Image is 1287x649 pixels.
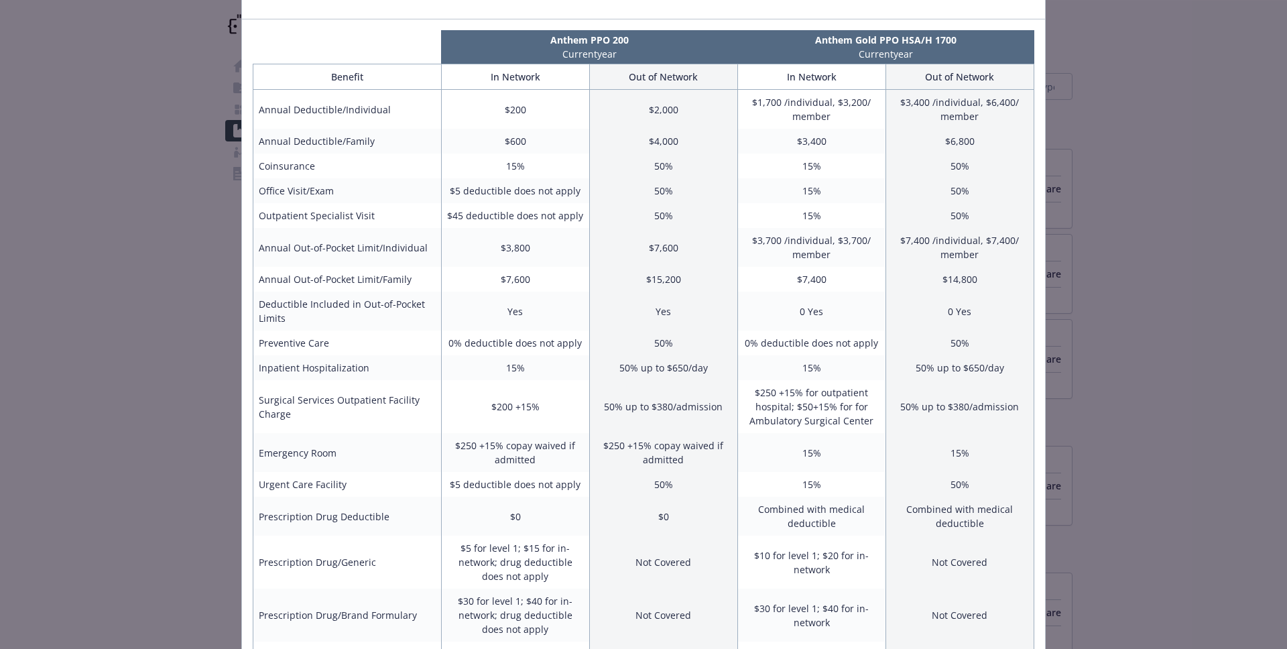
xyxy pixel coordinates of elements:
[589,472,737,497] td: 50%
[589,228,737,267] td: $7,600
[253,90,442,129] td: Annual Deductible/Individual
[589,589,737,642] td: Not Covered
[253,178,442,203] td: Office Visit/Exam
[885,154,1034,178] td: 50%
[885,64,1034,90] th: Out of Network
[589,380,737,433] td: 50% up to $380/admission
[253,203,442,228] td: Outpatient Specialist Visit
[737,203,885,228] td: 15%
[885,472,1034,497] td: 50%
[253,433,442,472] td: Emergency Room
[885,589,1034,642] td: Not Covered
[885,178,1034,203] td: 50%
[589,203,737,228] td: 50%
[441,129,589,154] td: $600
[253,536,442,589] td: Prescription Drug/Generic
[737,536,885,589] td: $10 for level 1; $20 for in-network
[253,30,441,64] th: intentionally left blank
[253,228,442,267] td: Annual Out-of-Pocket Limit/Individual
[441,355,589,380] td: 15%
[441,64,589,90] th: In Network
[441,472,589,497] td: $5 deductible does not apply
[253,589,442,642] td: Prescription Drug/Brand Formulary
[253,64,442,90] th: Benefit
[885,497,1034,536] td: Combined with medical deductible
[253,129,442,154] td: Annual Deductible/Family
[441,178,589,203] td: $5 deductible does not apply
[885,228,1034,267] td: $7,400 /individual, $7,400/ member
[444,47,735,61] p: Current year
[253,380,442,433] td: Surgical Services Outpatient Facility Charge
[441,433,589,472] td: $250 +15% copay waived if admitted
[589,64,737,90] th: Out of Network
[589,267,737,292] td: $15,200
[885,355,1034,380] td: 50% up to $650/day
[885,380,1034,433] td: 50% up to $380/admission
[737,380,885,433] td: $250 +15% for outpatient hospital; $50+15% for for Ambulatory Surgical Center
[737,355,885,380] td: 15%
[589,536,737,589] td: Not Covered
[737,64,885,90] th: In Network
[737,129,885,154] td: $3,400
[441,267,589,292] td: $7,600
[589,355,737,380] td: 50% up to $650/day
[885,90,1034,129] td: $3,400 /individual, $6,400/ member
[589,331,737,355] td: 50%
[253,472,442,497] td: Urgent Care Facility
[737,292,885,331] td: 0 Yes
[737,154,885,178] td: 15%
[737,90,885,129] td: $1,700 /individual, $3,200/ member
[253,355,442,380] td: Inpatient Hospitalization
[589,497,737,536] td: $0
[253,331,442,355] td: Preventive Care
[885,267,1034,292] td: $14,800
[885,292,1034,331] td: 0 Yes
[885,129,1034,154] td: $6,800
[741,47,1032,61] p: Current year
[441,497,589,536] td: $0
[589,129,737,154] td: $4,000
[589,178,737,203] td: 50%
[737,178,885,203] td: 15%
[441,331,589,355] td: 0% deductible does not apply
[737,589,885,642] td: $30 for level 1; $40 for in-network
[589,154,737,178] td: 50%
[737,267,885,292] td: $7,400
[444,33,735,47] p: Anthem PPO 200
[441,589,589,642] td: $30 for level 1; $40 for in-network; drug deductible does not apply
[441,203,589,228] td: $45 deductible does not apply
[253,267,442,292] td: Annual Out-of-Pocket Limit/Family
[441,292,589,331] td: Yes
[885,203,1034,228] td: 50%
[441,90,589,129] td: $200
[741,33,1032,47] p: Anthem Gold PPO HSA/H 1700
[441,380,589,433] td: $200 +15%
[737,497,885,536] td: Combined with medical deductible
[885,433,1034,472] td: 15%
[589,433,737,472] td: $250 +15% copay waived if admitted
[253,154,442,178] td: Coinsurance
[441,536,589,589] td: $5 for level 1; $15 for in-network; drug deductible does not apply
[253,497,442,536] td: Prescription Drug Deductible
[589,292,737,331] td: Yes
[441,228,589,267] td: $3,800
[441,154,589,178] td: 15%
[885,331,1034,355] td: 50%
[885,536,1034,589] td: Not Covered
[737,472,885,497] td: 15%
[589,90,737,129] td: $2,000
[737,433,885,472] td: 15%
[737,228,885,267] td: $3,700 /individual, $3,700/ member
[737,331,885,355] td: 0% deductible does not apply
[253,292,442,331] td: Deductible Included in Out-of-Pocket Limits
